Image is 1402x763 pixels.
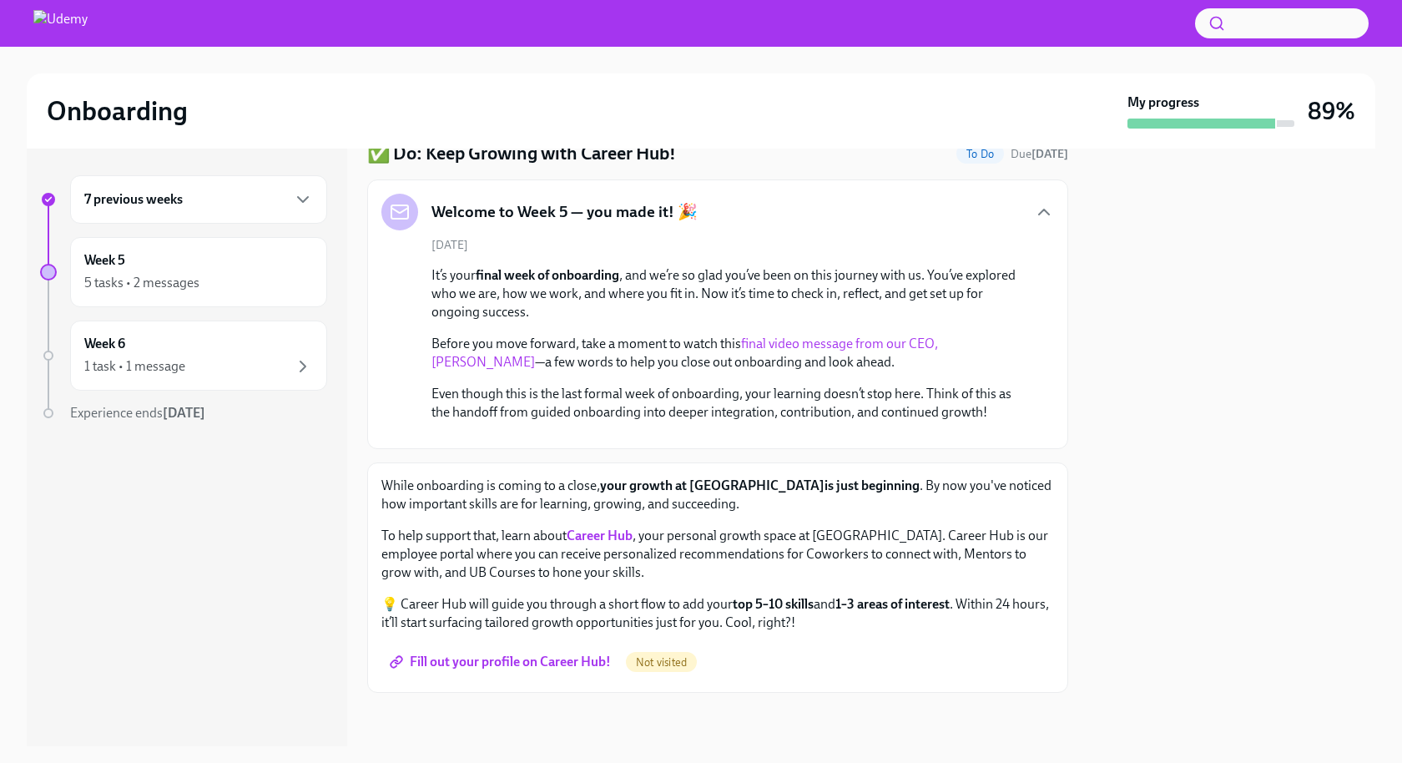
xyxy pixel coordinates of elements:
img: Udemy [33,10,88,37]
strong: final week of onboarding [476,267,619,283]
strong: is just beginning [600,478,920,493]
h6: 7 previous weeks [84,190,183,209]
h5: Welcome to Week 5 — you made it! 🎉 [431,201,698,223]
span: To Do [956,148,1004,160]
a: Fill out your profile on Career Hub! [381,645,623,679]
strong: top 5–10 skills [733,596,814,612]
strong: [DATE] [163,405,205,421]
h6: Week 5 [84,251,125,270]
strong: My progress [1127,93,1199,112]
div: 5 tasks • 2 messages [84,274,199,292]
h3: 89% [1308,96,1355,126]
h2: Onboarding [47,94,188,128]
span: [DATE] [431,237,468,253]
strong: [DATE] [1031,147,1068,161]
strong: 1–3 areas of interest [835,596,950,612]
h6: Week 6 [84,335,125,353]
a: Week 61 task • 1 message [40,321,327,391]
a: Career Hub [567,528,633,543]
span: Due [1011,147,1068,161]
p: 💡 Career Hub will guide you through a short flow to add your and . Within 24 hours, it’ll start s... [381,595,1054,632]
p: Before you move forward, take a moment to watch this —a few words to help you close out onboardin... [431,335,1027,371]
p: To help support that, learn about , your personal growth space at [GEOGRAPHIC_DATA]. Career Hub i... [381,527,1054,582]
div: 1 task • 1 message [84,357,185,376]
span: Not visited [626,656,697,669]
p: Even though this is the last formal week of onboarding, your learning doesn’t stop here. Think of... [431,385,1027,422]
span: August 31st, 2025 10:00 [1011,146,1068,162]
span: Experience ends [70,405,205,421]
div: 7 previous weeks [70,175,327,224]
span: Fill out your profile on Career Hub! [393,654,611,670]
strong: your growth at [GEOGRAPHIC_DATA] [600,478,825,493]
a: Week 55 tasks • 2 messages [40,237,327,307]
p: It’s your , and we’re so glad you’ve been on this journey with us. You’ve explored who we are, ho... [431,266,1027,321]
p: While onboarding is coming to a close, . By now you've noticed how important skills are for learn... [381,477,1054,513]
h4: ✅ Do: Keep Growing with Career Hub! [367,141,676,166]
